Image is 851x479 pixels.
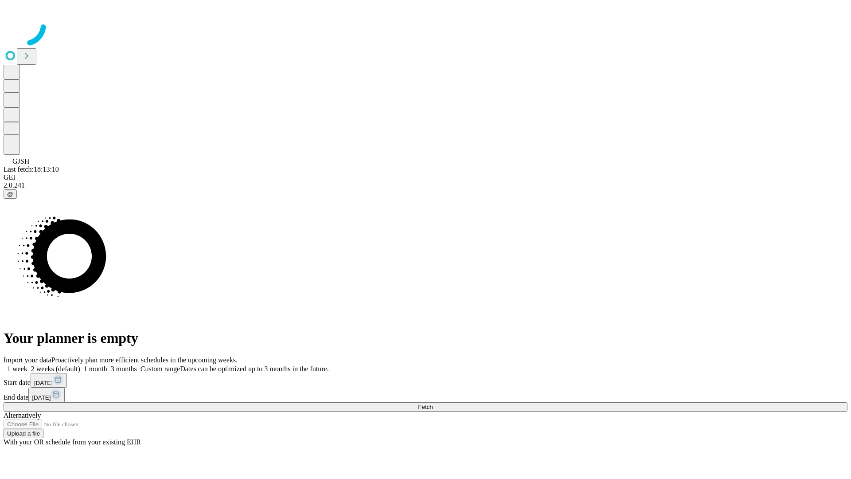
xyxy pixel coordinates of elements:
[418,404,433,410] span: Fetch
[4,181,847,189] div: 2.0.241
[4,173,847,181] div: GEI
[4,438,141,446] span: With your OR schedule from your existing EHR
[31,373,67,388] button: [DATE]
[141,365,180,373] span: Custom range
[4,356,51,364] span: Import your data
[4,412,41,419] span: Alternatively
[4,165,59,173] span: Last fetch: 18:13:10
[4,429,43,438] button: Upload a file
[7,191,13,197] span: @
[111,365,137,373] span: 3 months
[4,330,847,346] h1: Your planner is empty
[32,394,51,401] span: [DATE]
[7,365,27,373] span: 1 week
[84,365,107,373] span: 1 month
[31,365,80,373] span: 2 weeks (default)
[4,388,847,402] div: End date
[4,373,847,388] div: Start date
[180,365,328,373] span: Dates can be optimized up to 3 months in the future.
[12,157,29,165] span: GJSH
[4,189,17,199] button: @
[28,388,65,402] button: [DATE]
[34,380,53,386] span: [DATE]
[4,402,847,412] button: Fetch
[51,356,238,364] span: Proactively plan more efficient schedules in the upcoming weeks.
